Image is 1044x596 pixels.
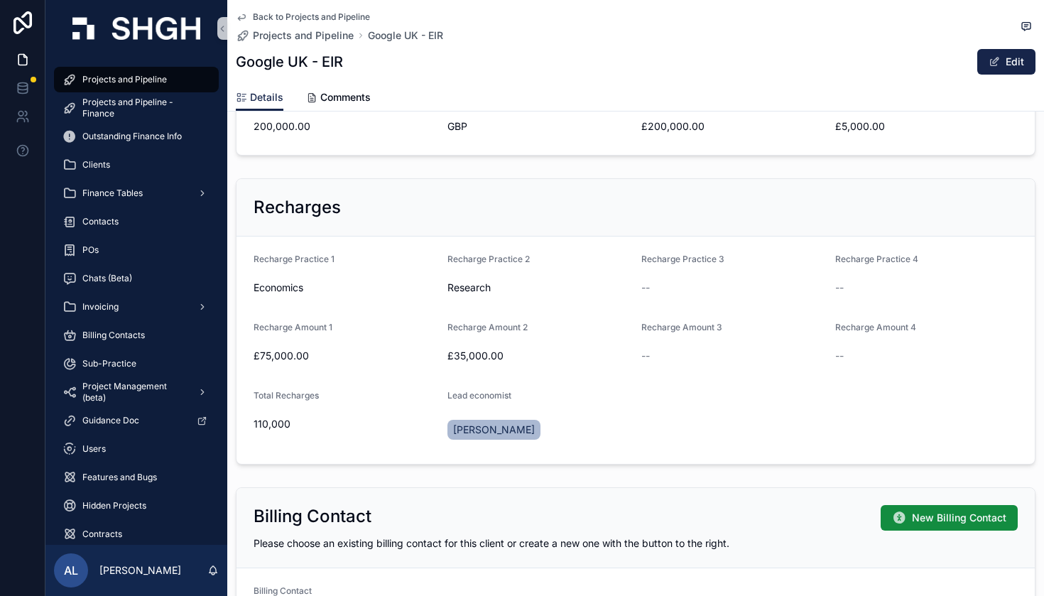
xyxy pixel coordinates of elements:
span: Please choose an existing billing contact for this client or create a new one with the button to ... [254,537,729,549]
a: Users [54,436,219,462]
span: Recharge Practice 3 [641,254,724,264]
span: POs [82,244,99,256]
span: AL [64,562,78,579]
img: App logo [72,17,200,40]
a: Invoicing [54,294,219,320]
a: Guidance Doc [54,408,219,433]
span: Invoicing [82,301,119,313]
a: Projects and Pipeline [54,67,219,92]
span: £200,000.00 [641,119,824,134]
span: Project Management (beta) [82,381,186,403]
span: Billing Contacts [82,330,145,341]
span: Research [447,281,491,295]
span: Recharge Amount 1 [254,322,332,332]
span: Outstanding Finance Info [82,131,182,142]
a: Projects and Pipeline [236,28,354,43]
span: New Billing Contact [912,511,1006,525]
span: Features and Bugs [82,472,157,483]
a: Clients [54,152,219,178]
span: Recharge Amount 3 [641,322,722,332]
span: Recharge Amount 2 [447,322,528,332]
a: Sub-Practice [54,351,219,376]
a: Hidden Projects [54,493,219,519]
span: Projects and Pipeline [253,28,354,43]
span: -- [641,281,650,295]
span: Recharge Practice 1 [254,254,335,264]
span: -- [835,281,844,295]
div: scrollable content [45,57,227,545]
span: 110,000 [254,417,436,431]
span: Guidance Doc [82,415,139,426]
span: Users [82,443,106,455]
span: £75,000.00 [254,349,436,363]
span: Hidden Projects [82,500,146,511]
span: Projects and Pipeline - Finance [82,97,205,119]
a: Project Management (beta) [54,379,219,405]
span: Total Recharges [254,390,319,401]
span: [PERSON_NAME] [453,423,535,437]
span: Back to Projects and Pipeline [253,11,370,23]
a: [PERSON_NAME] [447,420,540,440]
span: Recharge Practice 4 [835,254,918,264]
h1: Google UK - EIR [236,52,343,72]
a: Projects and Pipeline - Finance [54,95,219,121]
span: Billing Contact [254,585,312,596]
span: Recharge Practice 2 [447,254,530,264]
a: Google UK - EIR [368,28,443,43]
a: Features and Bugs [54,465,219,490]
span: Finance Tables [82,188,143,199]
span: Contacts [82,216,119,227]
a: Outstanding Finance Info [54,124,219,149]
span: -- [641,349,650,363]
span: £35,000.00 [447,349,630,363]
a: Back to Projects and Pipeline [236,11,370,23]
a: Comments [306,85,371,113]
a: Contacts [54,209,219,234]
h2: Recharges [254,196,341,219]
span: 200,000.00 [254,119,436,134]
h2: Billing Contact [254,505,371,528]
span: Clients [82,159,110,170]
span: GBP [447,119,467,134]
a: Billing Contacts [54,323,219,348]
button: Edit [977,49,1035,75]
span: Chats (Beta) [82,273,132,284]
a: Finance Tables [54,180,219,206]
span: Lead economist [447,390,511,401]
button: New Billing Contact [881,505,1018,531]
span: Comments [320,90,371,104]
span: Economics [254,281,303,295]
span: Contracts [82,529,122,540]
a: Chats (Beta) [54,266,219,291]
a: POs [54,237,219,263]
a: Details [236,85,283,112]
span: Projects and Pipeline [82,74,167,85]
p: [PERSON_NAME] [99,563,181,578]
span: £5,000.00 [835,119,1018,134]
a: Contracts [54,521,219,547]
span: Sub-Practice [82,358,136,369]
span: Recharge Amount 4 [835,322,916,332]
span: -- [835,349,844,363]
span: Details [250,90,283,104]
